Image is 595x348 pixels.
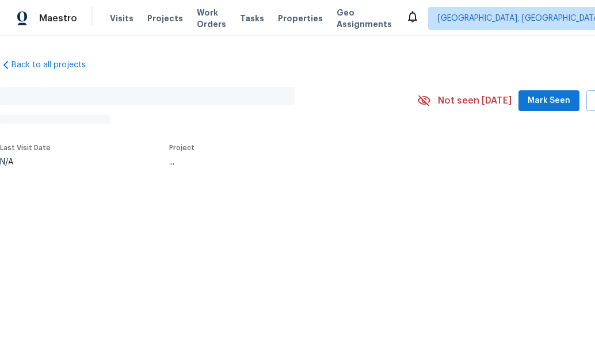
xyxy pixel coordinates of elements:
[197,7,226,30] span: Work Orders
[147,13,183,24] span: Projects
[169,158,390,166] div: ...
[528,94,570,108] span: Mark Seen
[169,144,194,151] span: Project
[240,14,264,22] span: Tasks
[110,13,134,24] span: Visits
[438,95,512,106] span: Not seen [DATE]
[278,13,323,24] span: Properties
[518,90,579,112] button: Mark Seen
[39,13,77,24] span: Maestro
[337,7,392,30] span: Geo Assignments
